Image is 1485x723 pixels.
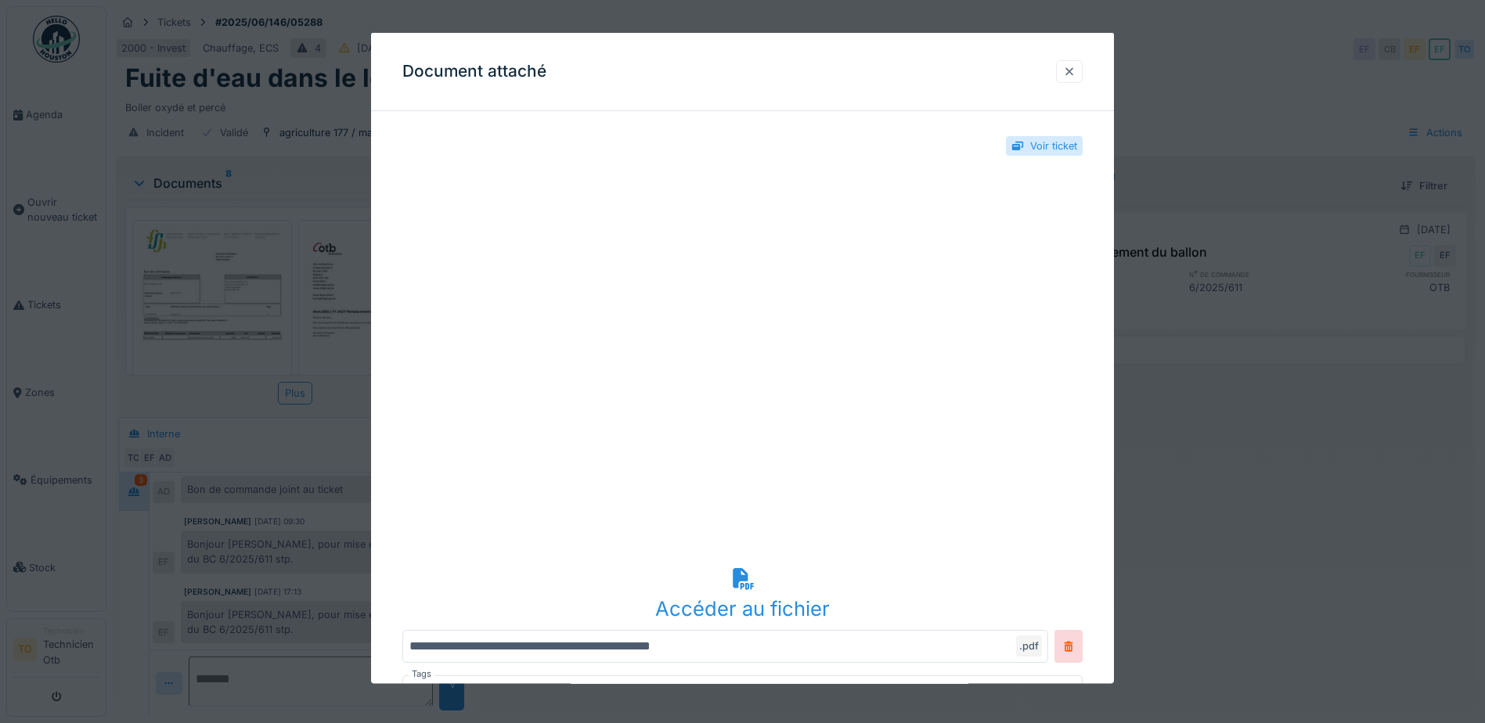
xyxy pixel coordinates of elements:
[1030,138,1077,153] div: Voir ticket
[409,682,480,700] div: Sélection
[402,593,1083,623] div: Accéder au fichier
[409,667,434,681] label: Tags
[1016,635,1042,656] div: .pdf
[402,62,546,81] h3: Document attaché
